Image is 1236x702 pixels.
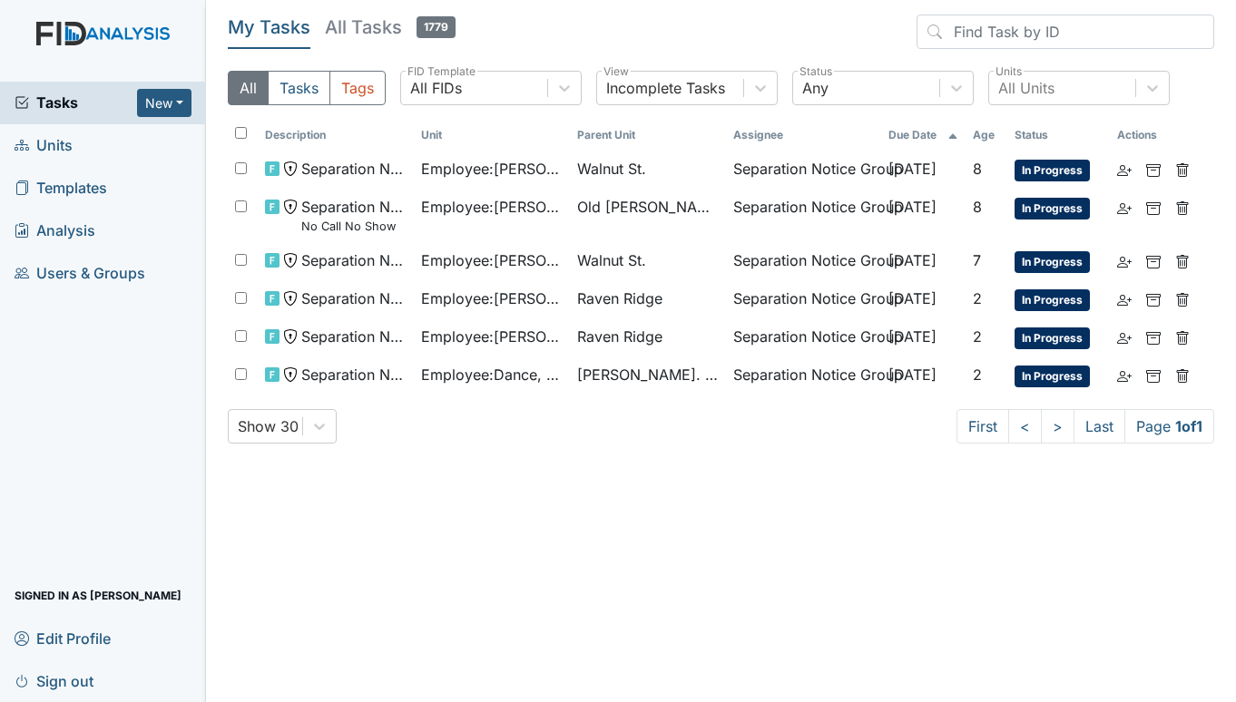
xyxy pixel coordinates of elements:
small: No Call No Show [301,218,407,235]
div: Show 30 [238,415,299,437]
th: Actions [1110,120,1201,151]
span: Sign out [15,667,93,695]
a: Delete [1175,364,1190,385]
a: Archive [1146,158,1161,180]
span: 7 [973,251,981,269]
span: [DATE] [888,198,937,216]
span: Units [15,132,73,160]
span: Old [PERSON_NAME]. [577,196,719,218]
a: Delete [1175,326,1190,347]
span: Raven Ridge [577,326,662,347]
td: Separation Notice Group [726,189,882,242]
th: Toggle SortBy [881,120,966,151]
span: 2 [973,366,982,384]
a: Archive [1146,288,1161,309]
div: Any [802,77,829,99]
button: New [137,89,191,117]
span: [DATE] [888,366,937,384]
span: Walnut St. [577,249,646,271]
span: Walnut St. [577,158,646,180]
span: In Progress [1015,251,1090,273]
a: Delete [1175,288,1190,309]
span: [DATE] [888,327,937,346]
span: Separation Notice [301,249,407,271]
td: Separation Notice Group [726,242,882,280]
button: All [228,71,269,105]
span: Edit Profile [15,624,111,652]
span: 8 [973,160,982,178]
span: Raven Ridge [577,288,662,309]
nav: task-pagination [956,409,1214,444]
button: Tags [329,71,386,105]
th: Toggle SortBy [414,120,570,151]
h5: All Tasks [325,15,456,40]
th: Toggle SortBy [1007,120,1110,151]
span: Separation Notice [301,364,407,385]
a: Tasks [15,92,137,113]
th: Toggle SortBy [570,120,726,151]
td: Separation Notice Group [726,280,882,318]
span: [PERSON_NAME]. [GEOGRAPHIC_DATA] [577,364,719,385]
a: Delete [1175,158,1190,180]
span: Analysis [15,217,95,245]
div: All Units [998,77,1055,99]
a: > [1041,409,1074,444]
span: [DATE] [888,289,937,307]
span: In Progress [1015,289,1090,311]
h5: My Tasks [228,15,310,40]
a: < [1008,409,1042,444]
span: Employee : [PERSON_NAME] [421,326,563,347]
span: Templates [15,174,107,202]
th: Toggle SortBy [966,120,1007,151]
a: Archive [1146,249,1161,271]
span: Employee : [PERSON_NAME][GEOGRAPHIC_DATA] [421,249,563,271]
span: 8 [973,198,982,216]
td: Separation Notice Group [726,318,882,356]
span: Employee : [PERSON_NAME] [421,196,563,218]
span: 1779 [417,16,456,38]
td: Separation Notice Group [726,151,882,189]
span: Separation Notice [301,326,407,347]
span: Separation Notice [301,288,407,309]
span: Employee : [PERSON_NAME] [421,288,563,309]
a: Delete [1175,249,1190,271]
div: Type filter [228,71,386,105]
span: [DATE] [888,160,937,178]
span: In Progress [1015,198,1090,219]
strong: 1 of 1 [1175,417,1202,435]
span: 2 [973,289,982,307]
span: In Progress [1015,366,1090,387]
span: Employee : Dance, Kammidy [421,364,563,385]
input: Find Task by ID [917,15,1214,49]
span: Separation Notice No Call No Show [301,196,407,235]
div: Incomplete Tasks [606,77,725,99]
span: [DATE] [888,251,937,269]
div: All FIDs [410,77,462,99]
a: Archive [1146,196,1161,218]
td: Separation Notice Group [726,356,882,395]
span: In Progress [1015,160,1090,181]
a: Archive [1146,326,1161,347]
span: 2 [973,327,982,346]
a: Archive [1146,364,1161,385]
span: Signed in as [PERSON_NAME] [15,581,181,609]
span: In Progress [1015,327,1090,349]
span: Page [1124,409,1214,444]
a: Delete [1175,196,1190,218]
button: Tasks [268,71,330,105]
span: Users & Groups [15,259,145,288]
input: Toggle All Rows Selected [235,127,247,139]
span: Separation Notice [301,158,407,180]
th: Assignee [726,120,882,151]
th: Toggle SortBy [258,120,414,151]
span: Employee : [PERSON_NAME] [421,158,563,180]
a: First [956,409,1009,444]
a: Last [1074,409,1125,444]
